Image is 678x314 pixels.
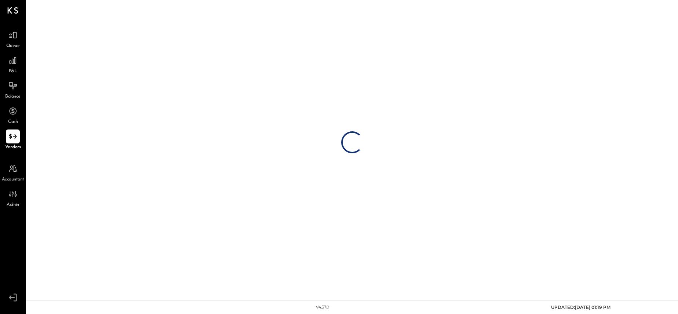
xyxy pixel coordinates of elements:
div: v 4.37.0 [316,304,329,310]
a: P&L [0,54,25,75]
a: Admin [0,187,25,208]
a: Queue [0,28,25,50]
span: Vendors [5,144,21,151]
span: Cash [8,119,18,125]
span: Balance [5,94,21,100]
span: Accountant [2,176,24,183]
span: Admin [7,202,19,208]
span: P&L [9,68,17,75]
a: Balance [0,79,25,100]
a: Vendors [0,129,25,151]
span: UPDATED: [DATE] 01:19 PM [551,304,610,310]
a: Cash [0,104,25,125]
span: Queue [6,43,20,50]
a: Accountant [0,162,25,183]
